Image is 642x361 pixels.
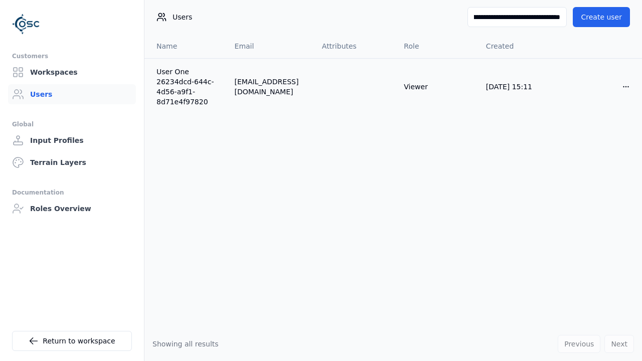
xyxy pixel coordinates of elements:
[12,118,132,130] div: Global
[144,34,227,58] th: Name
[12,50,132,62] div: Customers
[12,10,40,38] img: Logo
[8,152,136,172] a: Terrain Layers
[227,34,314,58] th: Email
[8,84,136,104] a: Users
[486,82,552,92] div: [DATE] 15:11
[12,187,132,199] div: Documentation
[478,34,560,58] th: Created
[173,12,192,22] span: Users
[396,34,478,58] th: Role
[314,34,396,58] th: Attributes
[8,130,136,150] a: Input Profiles
[156,67,219,107] a: User One 26234dcd-644c-4d56-a9f1-8d71e4f97820
[8,62,136,82] a: Workspaces
[573,7,630,27] button: Create user
[152,340,219,348] span: Showing all results
[235,77,306,97] div: [EMAIL_ADDRESS][DOMAIN_NAME]
[12,331,132,351] a: Return to workspace
[404,82,470,92] div: Viewer
[8,199,136,219] a: Roles Overview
